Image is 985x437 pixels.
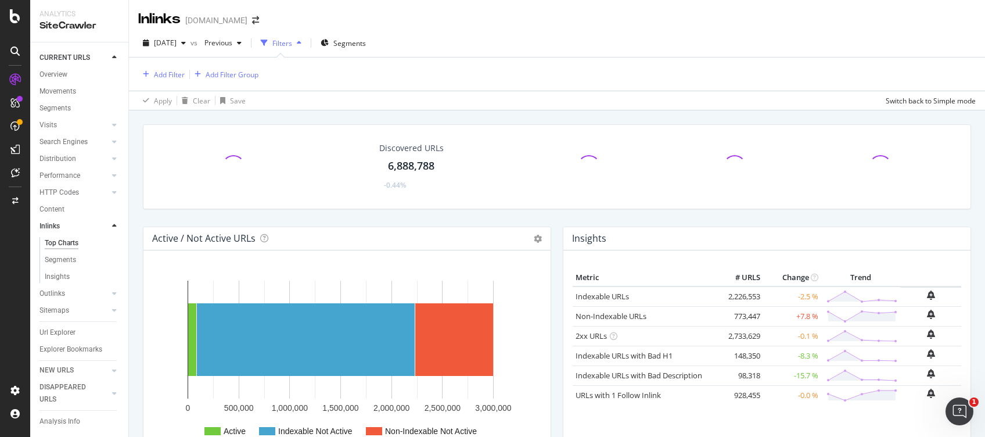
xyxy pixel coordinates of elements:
[193,96,210,106] div: Clear
[534,235,542,243] i: Options
[717,306,763,326] td: 773,447
[717,346,763,366] td: 148,350
[576,370,702,381] a: Indexable URLs with Bad Description
[138,9,181,29] div: Inlinks
[39,415,120,428] a: Analysis Info
[322,403,358,413] text: 1,500,000
[39,119,57,131] div: Visits
[272,403,308,413] text: 1,000,000
[39,343,120,356] a: Explorer Bookmarks
[39,52,109,64] a: CURRENT URLS
[39,170,109,182] a: Performance
[927,310,935,319] div: bell-plus
[333,38,366,48] span: Segments
[763,306,821,326] td: +7.8 %
[821,269,900,286] th: Trend
[224,427,246,436] text: Active
[39,85,76,98] div: Movements
[278,427,353,436] text: Indexable Not Active
[39,9,119,19] div: Analytics
[39,288,65,300] div: Outlinks
[45,254,76,266] div: Segments
[576,291,629,302] a: Indexable URLs
[138,91,172,110] button: Apply
[154,70,185,80] div: Add Filter
[717,286,763,307] td: 2,226,553
[39,381,109,406] a: DISAPPEARED URLS
[39,220,60,232] div: Inlinks
[200,38,232,48] span: Previous
[152,231,256,246] h4: Active / Not Active URLs
[39,187,109,199] a: HTTP Codes
[763,385,821,405] td: -0.0 %
[946,397,973,425] iframe: Intercom live chat
[256,34,306,52] button: Filters
[39,364,74,377] div: NEW URLS
[576,350,673,361] a: Indexable URLs with Bad H1
[927,329,935,339] div: bell-plus
[39,119,109,131] a: Visits
[206,70,258,80] div: Add Filter Group
[39,187,79,199] div: HTTP Codes
[230,96,246,106] div: Save
[927,291,935,300] div: bell-plus
[45,271,70,283] div: Insights
[39,327,120,339] a: Url Explorer
[763,326,821,346] td: -0.1 %
[39,305,109,317] a: Sitemaps
[39,415,80,428] div: Analysis Info
[881,91,976,110] button: Switch back to Simple mode
[272,38,292,48] div: Filters
[45,237,120,249] a: Top Charts
[717,269,763,286] th: # URLS
[572,231,606,246] h4: Insights
[39,85,120,98] a: Movements
[425,403,461,413] text: 2,500,000
[39,102,120,114] a: Segments
[39,305,69,317] div: Sitemaps
[886,96,976,106] div: Switch back to Simple mode
[190,38,200,48] span: vs
[177,91,210,110] button: Clear
[385,427,477,436] text: Non-Indexable Not Active
[927,369,935,378] div: bell-plus
[384,180,406,190] div: -0.44%
[45,254,120,266] a: Segments
[39,52,90,64] div: CURRENT URLS
[39,288,109,300] a: Outlinks
[45,237,78,249] div: Top Charts
[763,269,821,286] th: Change
[215,91,246,110] button: Save
[39,203,64,216] div: Content
[39,153,76,165] div: Distribution
[39,102,71,114] div: Segments
[185,15,247,26] div: [DOMAIN_NAME]
[39,220,109,232] a: Inlinks
[717,385,763,405] td: 928,455
[576,390,661,400] a: URLs with 1 Follow Inlink
[39,343,102,356] div: Explorer Bookmarks
[252,16,259,24] div: arrow-right-arrow-left
[39,153,109,165] a: Distribution
[576,311,646,321] a: Non-Indexable URLs
[763,346,821,366] td: -8.3 %
[373,403,409,413] text: 2,000,000
[186,403,190,413] text: 0
[45,271,120,283] a: Insights
[573,269,717,286] th: Metric
[379,142,444,154] div: Discovered URLs
[717,366,763,385] td: 98,318
[39,364,109,377] a: NEW URLS
[39,203,120,216] a: Content
[576,331,607,341] a: 2xx URLs
[763,286,821,307] td: -2.5 %
[717,326,763,346] td: 2,733,629
[154,38,177,48] span: 2025 Aug. 16th
[39,381,98,406] div: DISAPPEARED URLS
[39,170,80,182] div: Performance
[475,403,511,413] text: 3,000,000
[224,403,254,413] text: 500,000
[316,34,371,52] button: Segments
[138,34,190,52] button: [DATE]
[763,366,821,385] td: -15.7 %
